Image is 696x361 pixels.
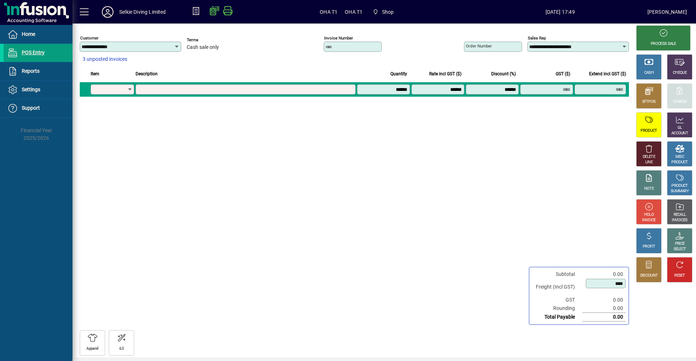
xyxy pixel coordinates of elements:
div: CASH [644,70,654,76]
a: Support [4,99,72,117]
button: Profile [96,5,119,18]
div: INVOICES [672,218,687,223]
span: Rate incl GST ($) [429,70,461,78]
span: OHA T1 [345,6,362,18]
span: Discount (%) [491,70,516,78]
div: HOLD [644,212,654,218]
span: Extend incl GST ($) [589,70,626,78]
span: Shop [370,5,397,18]
div: PRODUCT [671,183,688,189]
div: Selkie Diving Limited [119,6,166,18]
div: PROCESS SALE [651,41,676,47]
a: Reports [4,62,72,80]
td: 0.00 [582,313,626,322]
div: ACCOUNT [671,131,688,136]
div: [PERSON_NAME] [647,6,687,18]
span: Cash sale only [187,45,219,50]
div: 6.5 [119,346,124,352]
div: GL [678,125,682,131]
div: PROFIT [643,244,655,249]
span: [DATE] 17:49 [473,6,647,18]
button: 3 unposted invoices [80,53,130,66]
div: PRODUCT [641,128,657,134]
td: Freight (Incl GST) [532,278,582,296]
mat-label: Customer [80,35,99,41]
td: GST [532,296,582,304]
a: Settings [4,81,72,99]
td: Rounding [532,304,582,313]
div: LINE [645,160,652,165]
div: SELECT [674,247,686,252]
div: INVOICE [642,218,655,223]
span: POS Entry [22,50,45,55]
td: Total Payable [532,313,582,322]
div: DISCOUNT [640,273,658,278]
span: Terms [187,38,230,42]
span: Settings [22,87,40,92]
span: Support [22,105,40,111]
div: DELETE [643,154,655,160]
span: Reports [22,68,40,74]
td: 0.00 [582,296,626,304]
mat-label: Invoice number [324,35,353,41]
div: SUMMARY [671,189,689,194]
div: RECALL [674,212,686,218]
span: Description [136,70,158,78]
div: CHEQUE [673,70,687,76]
span: GST ($) [556,70,570,78]
div: NOTE [644,186,654,192]
span: OHA T1 [320,6,337,18]
td: Subtotal [532,270,582,278]
div: Apparel [86,346,98,352]
div: PRODUCT [671,160,688,165]
a: Home [4,25,72,43]
td: 0.00 [582,304,626,313]
td: 0.00 [582,270,626,278]
mat-label: Sales rep [528,35,546,41]
span: 3 unposted invoices [83,55,127,63]
span: Quantity [390,70,407,78]
span: Item [91,70,99,78]
span: Shop [382,6,394,18]
div: EFTPOS [642,99,656,105]
mat-label: Order number [466,43,492,49]
div: CHARGE [673,99,687,105]
span: Home [22,31,35,37]
div: MISC [675,154,684,160]
div: RESET [674,273,685,278]
div: PRICE [675,241,685,247]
